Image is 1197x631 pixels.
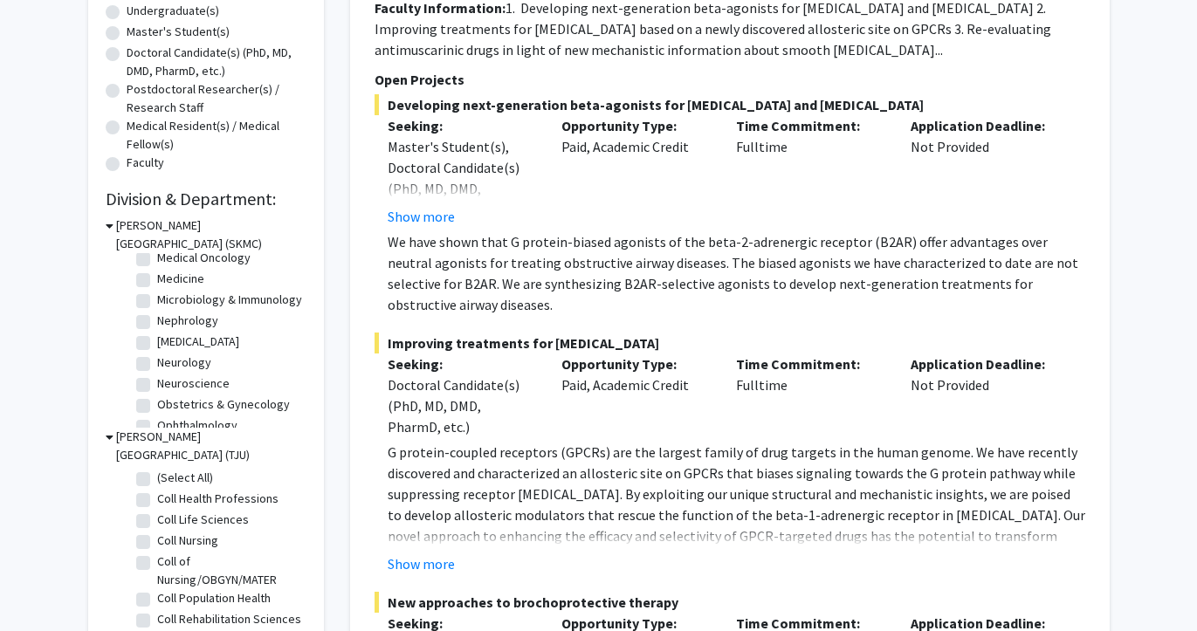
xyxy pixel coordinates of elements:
[898,115,1072,227] div: Not Provided
[106,189,306,209] h2: Division & Department:
[736,115,884,136] p: Time Commitment:
[157,395,290,414] label: Obstetrics & Gynecology
[375,94,1085,115] span: Developing next-generation beta-agonists for [MEDICAL_DATA] and [MEDICAL_DATA]
[127,117,306,154] label: Medical Resident(s) / Medical Fellow(s)
[157,589,271,607] label: Coll Population Health
[548,353,723,437] div: Paid, Academic Credit
[116,216,306,253] h3: [PERSON_NAME][GEOGRAPHIC_DATA] (SKMC)
[127,23,230,41] label: Master's Student(s)
[157,374,230,393] label: Neuroscience
[388,442,1085,567] p: G protein-coupled receptors (GPCRs) are the largest family of drug targets in the human genome. W...
[388,115,536,136] p: Seeking:
[561,115,710,136] p: Opportunity Type:
[157,291,302,309] label: Microbiology & Immunology
[157,532,218,550] label: Coll Nursing
[723,115,898,227] div: Fulltime
[388,374,536,437] div: Doctoral Candidate(s) (PhD, MD, DMD, PharmD, etc.)
[898,353,1072,437] div: Not Provided
[375,333,1085,353] span: Improving treatments for [MEDICAL_DATA]
[116,428,306,464] h3: [PERSON_NAME][GEOGRAPHIC_DATA] (TJU)
[157,270,204,288] label: Medicine
[388,553,455,574] button: Show more
[388,353,536,374] p: Seeking:
[723,353,898,437] div: Fulltime
[388,206,455,227] button: Show more
[911,115,1059,136] p: Application Deadline:
[561,353,710,374] p: Opportunity Type:
[127,2,219,20] label: Undergraduate(s)
[127,80,306,117] label: Postdoctoral Researcher(s) / Research Staff
[157,490,279,508] label: Coll Health Professions
[127,154,164,172] label: Faculty
[157,312,218,330] label: Nephrology
[388,136,536,220] div: Master's Student(s), Doctoral Candidate(s) (PhD, MD, DMD, PharmD, etc.)
[127,44,306,80] label: Doctoral Candidate(s) (PhD, MD, DMD, PharmD, etc.)
[736,353,884,374] p: Time Commitment:
[157,511,249,529] label: Coll Life Sciences
[157,353,211,372] label: Neurology
[157,610,301,628] label: Coll Rehabilitation Sciences
[388,231,1085,315] p: We have shown that G protein-biased agonists of the beta-2-adrenergic receptor (B2AR) offer advan...
[157,469,213,487] label: (Select All)
[157,249,251,267] label: Medical Oncology
[157,416,237,435] label: Ophthalmology
[157,333,239,351] label: [MEDICAL_DATA]
[157,552,302,589] label: Coll of Nursing/OBGYN/MATER
[911,353,1059,374] p: Application Deadline:
[375,592,1085,613] span: New approaches to brochoprotective therapy
[13,552,74,618] iframe: Chat
[548,115,723,227] div: Paid, Academic Credit
[375,69,1085,90] p: Open Projects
